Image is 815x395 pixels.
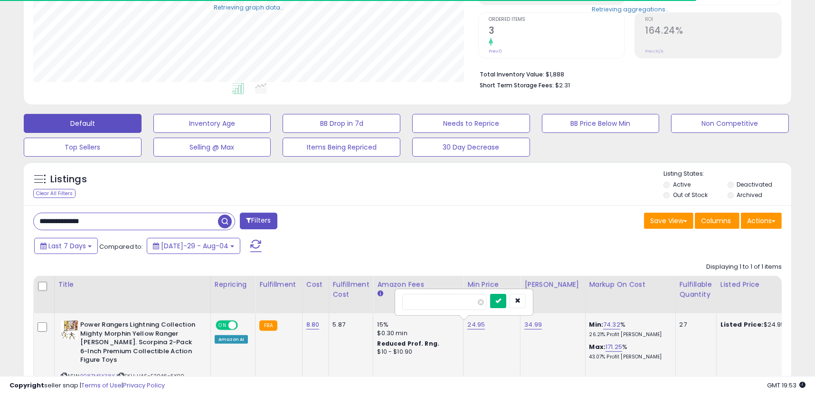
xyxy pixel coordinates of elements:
[592,5,668,13] div: Retrieving aggregations..
[24,114,142,133] button: Default
[412,114,530,133] button: Needs to Reprice
[48,241,86,251] span: Last 7 Days
[644,213,693,229] button: Save View
[214,3,283,11] div: Retrieving graph data..
[116,372,185,380] span: | SKU: HAS-F2046-5X00
[80,320,196,367] b: Power Rangers Lightning Collection Mighty Morphin Yellow Ranger [PERSON_NAME]. Scorpina 2-Pack 6-...
[680,320,709,329] div: 27
[240,213,277,229] button: Filters
[259,320,277,331] small: FBA
[283,138,400,157] button: Items Being Repriced
[80,372,115,380] a: B08TM5K38K
[215,335,248,344] div: Amazon AI
[589,342,606,351] b: Max:
[333,320,366,329] div: 5.87
[9,381,44,390] strong: Copyright
[283,114,400,133] button: BB Drop in 7d
[377,339,439,348] b: Reduced Prof. Rng.
[663,169,791,179] p: Listing States:
[50,173,87,186] h5: Listings
[589,331,668,338] p: 26.21% Profit [PERSON_NAME]
[767,381,806,390] span: 2025-08-12 19:53 GMT
[306,320,320,329] a: 8.80
[377,348,456,356] div: $10 - $10.90
[589,280,672,290] div: Markup on Cost
[737,180,773,188] label: Deactivated
[467,320,485,329] a: 24.95
[377,329,456,338] div: $0.30 min
[161,241,228,251] span: [DATE]-29 - Aug-04
[333,280,370,300] div: Fulfillment Cost
[589,343,668,360] div: %
[153,138,271,157] button: Selling @ Max
[706,263,782,272] div: Displaying 1 to 1 of 1 items
[81,381,122,390] a: Terms of Use
[680,280,712,300] div: Fulfillable Quantity
[542,114,660,133] button: BB Price Below Min
[589,354,668,360] p: 43.07% Profit [PERSON_NAME]
[412,138,530,157] button: 30 Day Decrease
[58,280,207,290] div: Title
[123,381,165,390] a: Privacy Policy
[467,280,516,290] div: Min Price
[589,320,604,329] b: Min:
[377,280,459,290] div: Amazon Fees
[606,342,622,352] a: 171.25
[720,320,764,329] b: Listed Price:
[585,276,675,313] th: The percentage added to the cost of goods (COGS) that forms the calculator for Min & Max prices.
[24,138,142,157] button: Top Sellers
[377,290,383,298] small: Amazon Fees.
[741,213,782,229] button: Actions
[33,189,76,198] div: Clear All Filters
[737,191,763,199] label: Archived
[589,320,668,338] div: %
[524,280,581,290] div: [PERSON_NAME]
[237,321,252,329] span: OFF
[61,320,78,339] img: 51ru4W5MT6L._SL40_.jpg
[377,320,456,329] div: 15%
[9,381,165,390] div: seller snap | |
[524,320,542,329] a: 34.99
[99,242,143,251] span: Compared to:
[673,191,708,199] label: Out of Stock
[217,321,228,329] span: ON
[153,114,271,133] button: Inventory Age
[701,216,731,226] span: Columns
[603,320,620,329] a: 74.32
[673,180,691,188] label: Active
[215,280,251,290] div: Repricing
[306,280,325,290] div: Cost
[259,280,298,290] div: Fulfillment
[671,114,789,133] button: Non Competitive
[34,238,98,254] button: Last 7 Days
[720,320,799,329] div: $24.95
[695,213,739,229] button: Columns
[147,238,240,254] button: [DATE]-29 - Aug-04
[720,280,803,290] div: Listed Price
